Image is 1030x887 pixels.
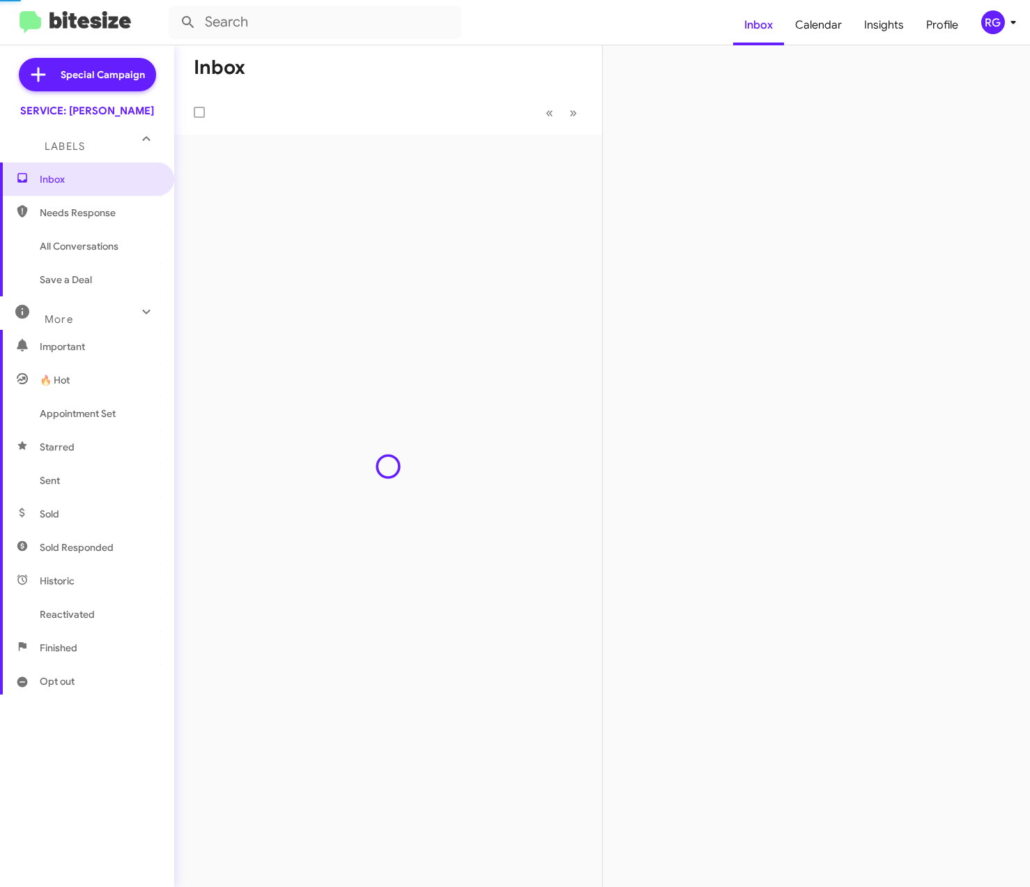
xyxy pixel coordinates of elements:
nav: Page navigation example [538,98,585,127]
span: Opt out [40,674,75,688]
span: All Conversations [40,239,118,253]
a: Inbox [733,5,784,45]
a: Special Campaign [19,58,156,91]
span: Finished [40,641,77,655]
div: SERVICE: [PERSON_NAME] [20,104,154,118]
span: » [569,104,577,121]
a: Insights [853,5,915,45]
span: 🔥 Hot [40,373,70,387]
button: Next [561,98,585,127]
span: Important [40,340,158,354]
span: Labels [45,140,85,153]
span: Appointment Set [40,407,116,420]
span: Historic [40,574,75,588]
button: RG [969,10,1015,34]
span: Starred [40,440,75,454]
span: Sent [40,473,60,487]
span: More [45,313,73,326]
span: « [546,104,553,121]
input: Search [169,6,461,39]
span: Needs Response [40,206,158,220]
button: Previous [537,98,562,127]
span: Inbox [40,172,158,186]
span: Sold Responded [40,540,114,554]
span: Save a Deal [40,273,92,287]
div: RG [981,10,1005,34]
span: Sold [40,507,59,521]
a: Calendar [784,5,853,45]
a: Profile [915,5,969,45]
span: Special Campaign [61,68,145,82]
span: Reactivated [40,607,95,621]
h1: Inbox [194,56,245,79]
